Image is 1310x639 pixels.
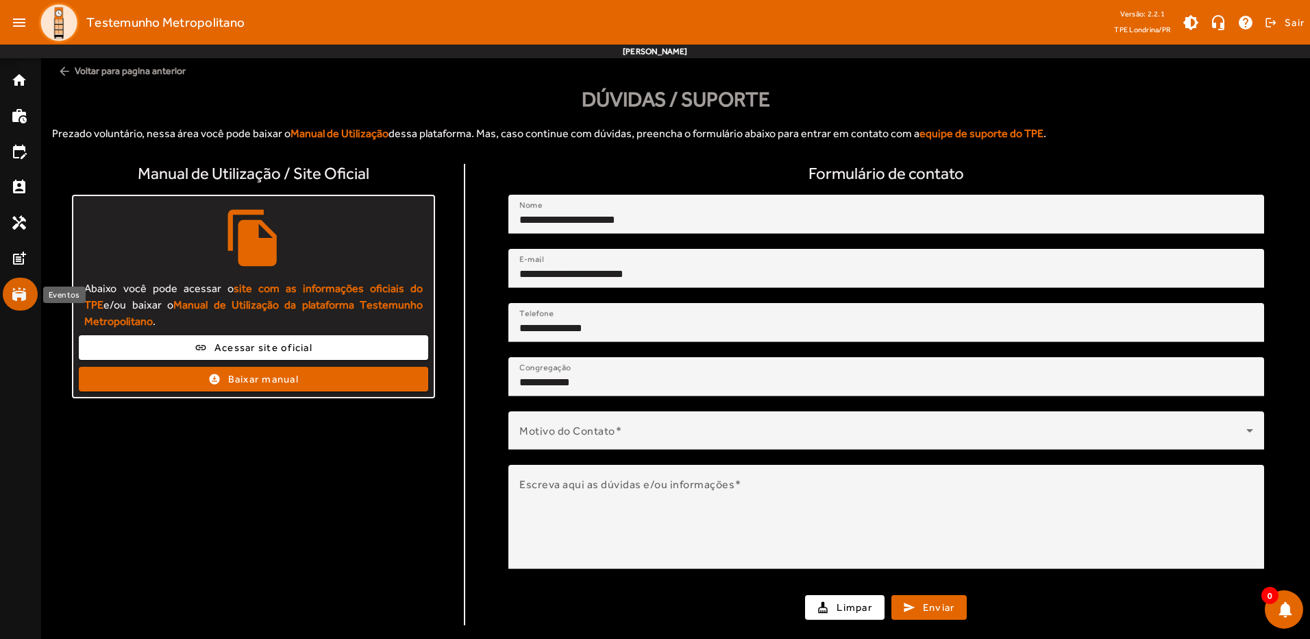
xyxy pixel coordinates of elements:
mat-label: Motivo do Contato [519,424,615,437]
mat-label: Escreva aqui as dúvidas e/ou informações [519,477,734,490]
h4: Manual de Utilização / Site Oficial [138,164,369,184]
mat-label: Telefone [519,309,554,318]
mat-icon: home [11,72,27,88]
span: Sair [1285,12,1305,34]
img: Logo TPE [38,2,79,43]
strong: site com as informações oficiais do TPE [84,282,423,311]
span: Limpar [837,600,872,616]
button: Acessar site oficial [79,335,428,360]
div: Eventos [43,287,86,303]
span: Acessar site oficial [214,340,312,356]
p: Abaixo você pode acessar o e/ou baixar o . [84,280,423,330]
span: Testemunho Metropolitano [86,12,245,34]
span: TPE Londrina/PR [1114,23,1170,36]
span: Baixar manual [228,372,299,387]
div: Prezado voluntário, nessa área você pode baixar o dessa plataforma. Mas, caso continue com dúvida... [52,114,1299,153]
button: Enviar [891,595,967,620]
span: 0 [1261,587,1278,604]
mat-icon: stadium [11,286,27,302]
strong: Manual de Utilização da plataforma Testemunho Metropolitano [84,298,423,328]
mat-icon: file_copy [219,207,288,276]
div: Dúvidas / Suporte [52,84,1299,114]
mat-icon: menu [5,9,33,36]
mat-label: E-mail [519,254,543,264]
mat-label: Congregação [519,363,571,372]
strong: equipe de suporte do TPE [919,127,1043,140]
a: Testemunho Metropolitano [33,2,245,43]
mat-icon: work_history [11,108,27,124]
button: Baixar manual [79,367,428,391]
h4: Formulário de contato [473,164,1299,184]
strong: Manual de Utilização [291,127,388,140]
mat-icon: handyman [11,215,27,231]
button: Sair [1263,12,1305,33]
button: Limpar [805,595,885,620]
mat-icon: perm_contact_calendar [11,179,27,195]
mat-icon: arrow_back [58,64,71,78]
mat-label: Nome [519,200,543,210]
span: Enviar [923,600,955,616]
span: Voltar para pagina anterior [52,58,1299,84]
div: Versão: 2.2.1 [1114,5,1170,23]
mat-icon: edit_calendar [11,143,27,160]
mat-icon: post_add [11,250,27,267]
